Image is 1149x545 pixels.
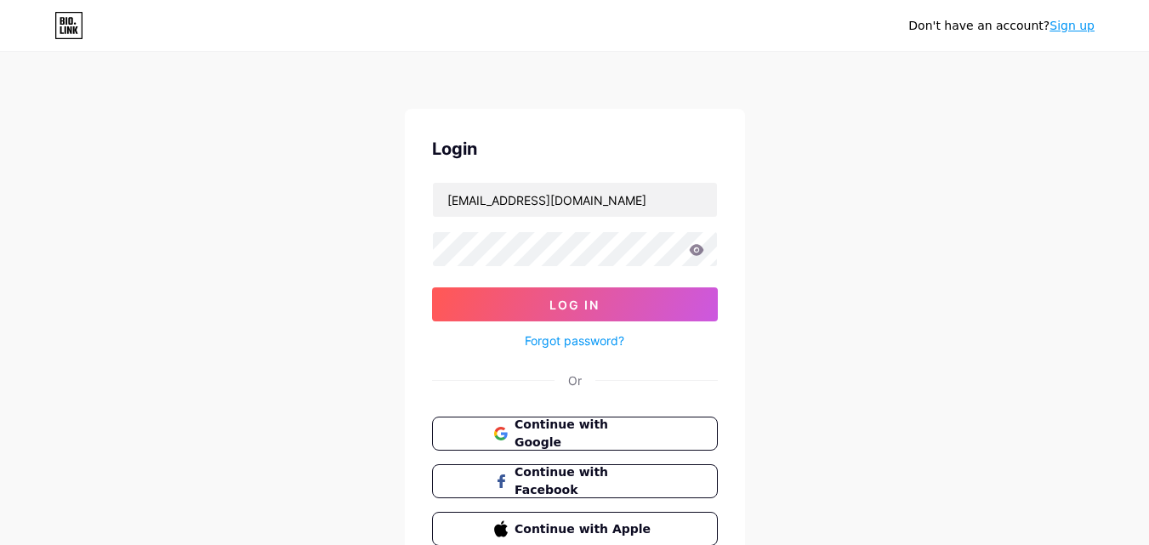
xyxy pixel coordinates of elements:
[432,287,718,321] button: Log In
[515,416,655,451] span: Continue with Google
[568,372,582,389] div: Or
[515,463,655,499] span: Continue with Facebook
[432,464,718,498] button: Continue with Facebook
[515,520,655,538] span: Continue with Apple
[549,298,600,312] span: Log In
[432,417,718,451] button: Continue with Google
[432,136,718,162] div: Login
[433,183,717,217] input: Username
[525,332,624,349] a: Forgot password?
[908,17,1095,35] div: Don't have an account?
[1049,19,1095,32] a: Sign up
